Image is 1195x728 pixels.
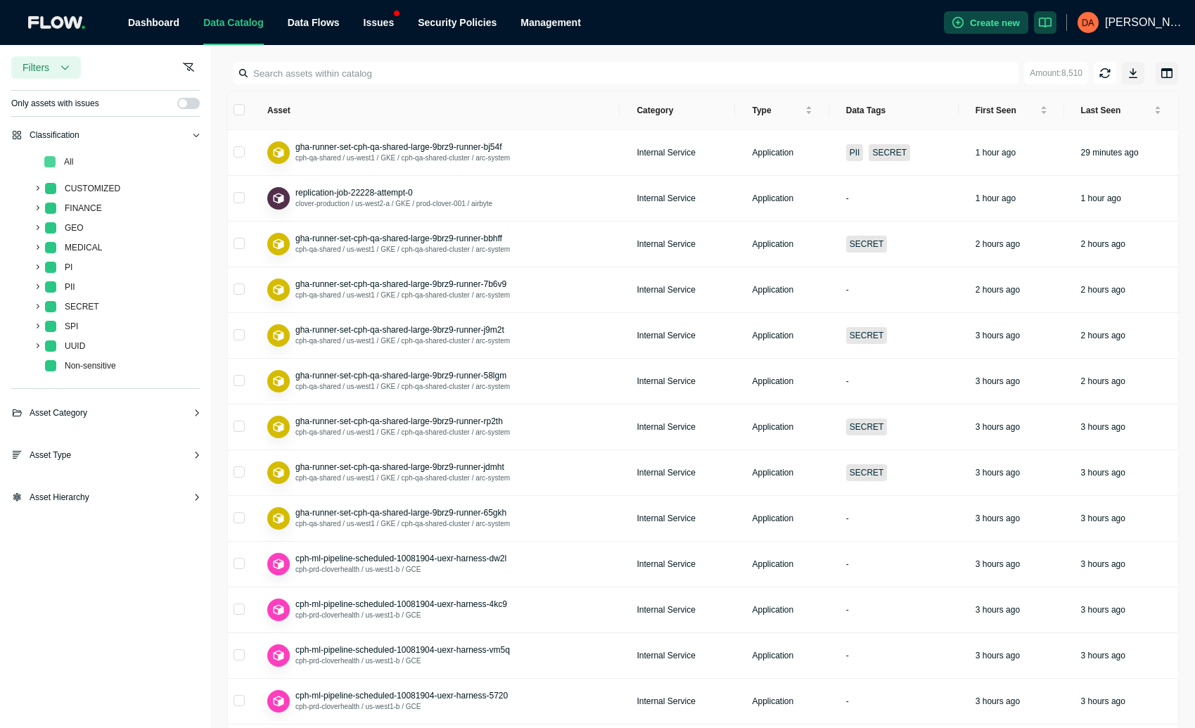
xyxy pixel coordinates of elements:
[65,361,116,371] span: Non-sensitive
[735,130,829,176] td: Application
[976,650,1020,661] div: 3 hours ago
[128,17,179,28] a: Dashboard
[295,187,413,198] button: replication-job-22228-attempt-0
[1081,650,1125,661] div: 3 hours ago
[65,262,72,272] span: PI
[295,508,506,518] span: gha-runner-set-cph-qa-shared-large-9brz9-runner-65gkh
[30,128,79,142] span: Classification
[620,679,735,724] td: Internal Service
[62,200,105,217] span: FINANCE
[829,633,959,679] td: -
[295,141,501,153] button: gha-runner-set-cph-qa-shared-large-9brz9-runner-bj54f
[295,325,504,335] span: gha-runner-set-cph-qa-shared-large-9brz9-runner-j9m2t
[829,267,959,313] td: -
[944,11,1028,34] button: Create new
[295,428,510,436] span: cph-qa-shared / us-west1 / GKE / cph-qa-shared-cluster / arc-system
[271,649,286,663] img: Application
[271,237,286,252] img: Application
[267,507,603,530] div: Applicationgha-runner-set-cph-qa-shared-large-9brz9-runner-65gkhcph-qa-shared / us-west1 / GKE / ...
[267,553,290,575] button: Application
[267,187,603,210] div: Applicationreplication-job-22228-attempt-0clover-production / us-west2-a / GKE / prod-clover-001 ...
[295,337,510,345] span: cph-qa-shared / us-west1 / GKE / cph-qa-shared-cluster / arc-system
[271,283,286,298] img: Application
[295,657,421,665] span: cph-prd-cloverhealth / us-west1-b / GCE
[976,147,1016,158] div: 1 hour ago
[267,324,603,347] div: Applicationgha-runner-set-cph-qa-shared-large-9brz9-runner-j9m2tcph-qa-shared / us-west1 / GKE / ...
[1081,238,1125,250] div: 2 hours ago
[267,187,290,210] button: Application
[65,302,99,312] span: SECRET
[295,691,508,701] span: cph-ml-pipeline-scheduled-10081904-uexr-harness-5720
[62,239,105,256] span: MEDICAL
[295,383,510,390] span: cph-qa-shared / us-west1 / GKE / cph-qa-shared-cluster / arc-system
[271,511,286,526] img: Application
[620,130,735,176] td: Internal Service
[267,416,290,438] button: Application
[267,461,290,484] button: Application
[11,448,200,473] div: Asset Type
[65,341,85,351] span: UUID
[976,284,1020,295] div: 2 hours ago
[271,146,286,160] img: Application
[271,374,286,389] img: Application
[295,703,421,710] span: cph-prd-cloverhealth / us-west1-b / GCE
[271,694,286,709] img: Application
[976,467,1020,478] div: 3 hours ago
[295,279,506,289] span: gha-runner-set-cph-qa-shared-large-9brz9-runner-7b6v9
[267,644,290,667] button: Application
[1081,604,1125,615] div: 3 hours ago
[295,233,502,244] button: gha-runner-set-cph-qa-shared-large-9brz9-runner-bbhff
[1081,193,1121,204] div: 1 hour ago
[735,450,829,496] td: Application
[62,219,87,236] span: GEO
[620,91,735,130] th: Category
[267,279,290,301] button: Application
[295,645,510,655] span: cph-ml-pipeline-scheduled-10081904-uexr-harness-vm5q
[1078,12,1099,33] img: 5e2d17dbaeca9f9dfd71d42fcc01dac1
[267,599,603,621] div: Applicationcph-ml-pipeline-scheduled-10081904-uexr-harness-4kc9cph-prd-cloverhealth / us-west1-b ...
[295,474,510,482] span: cph-qa-shared / us-west1 / GKE / cph-qa-shared-cluster / arc-system
[295,188,413,198] span: replication-job-22228-attempt-0
[295,690,508,701] button: cph-ml-pipeline-scheduled-10081904-uexr-harness-5720
[267,553,603,575] div: Applicationcph-ml-pipeline-scheduled-10081904-uexr-harness-dw2lcph-prd-cloverhealth / us-west1-b ...
[62,298,102,315] span: SECRET
[11,490,200,516] div: Asset Hierarchy
[976,696,1020,707] div: 3 hours ago
[250,91,620,130] th: Asset
[271,191,286,206] img: Application
[30,406,87,420] span: Asset Category
[295,245,510,253] span: cph-qa-shared / us-west1 / GKE / cph-qa-shared-cluster / arc-system
[62,357,119,374] span: Non-sensitive
[829,496,959,542] td: -
[11,128,200,153] div: Classification
[62,279,78,295] span: PII
[267,141,290,164] button: Application
[829,359,959,404] td: -
[295,462,504,472] span: gha-runner-set-cph-qa-shared-large-9brz9-runner-jdmht
[295,566,421,573] span: cph-prd-cloverhealth / us-west1-b / GCE
[11,96,99,110] span: Only assets with issues
[735,359,829,404] td: Application
[65,184,120,193] span: CUSTOMIZED
[271,603,286,618] img: Application
[267,233,603,255] div: Applicationgha-runner-set-cph-qa-shared-large-9brz9-runner-bbhffcph-qa-shared / us-west1 / GKE / ...
[271,557,286,572] img: Application
[846,419,888,435] span: SECRET
[735,404,829,450] td: Application
[735,313,829,359] td: Application
[288,17,340,28] span: Data Flows
[620,222,735,267] td: Internal Service
[65,243,102,253] span: MEDICAL
[735,222,829,267] td: Application
[65,282,75,292] span: PII
[735,176,829,222] td: Application
[620,176,735,222] td: Internal Service
[1081,330,1125,341] div: 2 hours ago
[735,91,829,130] th: Type
[735,587,829,633] td: Application
[735,679,829,724] td: Application
[959,91,1064,130] th: First Seen
[295,279,506,290] button: gha-runner-set-cph-qa-shared-large-9brz9-runner-7b6v9
[267,461,603,484] div: Applicationgha-runner-set-cph-qa-shared-large-9brz9-runner-jdmhtcph-qa-shared / us-west1 / GKE / ...
[418,17,497,28] a: Security Policies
